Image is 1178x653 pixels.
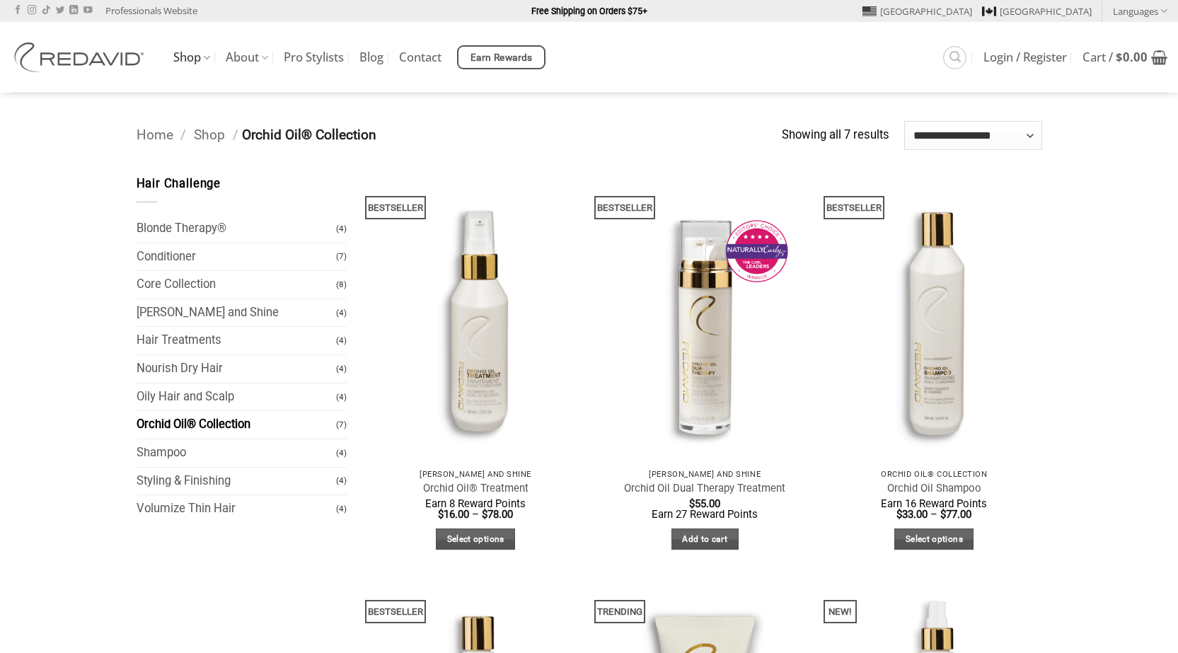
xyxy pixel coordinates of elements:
[336,497,347,521] span: (4)
[28,6,36,16] a: Follow on Instagram
[13,6,22,16] a: Follow on Facebook
[887,482,981,495] a: Orchid Oil Shampoo
[180,127,186,143] span: /
[137,243,337,271] a: Conditioner
[1082,52,1148,63] span: Cart /
[194,127,225,143] a: Shop
[1116,49,1123,65] span: $
[1113,1,1167,21] a: Languages
[940,508,946,521] span: $
[1116,49,1148,65] bdi: 0.00
[624,482,785,495] a: Orchid Oil Dual Therapy Treatment
[137,125,783,146] nav: Breadcrumb
[896,508,928,521] bdi: 33.00
[862,1,972,22] a: [GEOGRAPHIC_DATA]
[943,46,966,69] a: Search
[173,44,210,71] a: Shop
[399,45,441,70] a: Contact
[137,215,337,243] a: Blonde Therapy®
[983,45,1067,70] a: Login / Register
[896,508,902,521] span: $
[881,497,987,510] span: Earn 16 Reward Points
[137,177,221,190] span: Hair Challenge
[137,495,337,523] a: Volumize Thin Hair
[11,42,152,72] img: REDAVID Salon Products | United States
[894,528,974,550] a: Select options for “Orchid Oil Shampoo”
[436,528,515,550] a: Select options for “Orchid Oil® Treatment”
[671,528,739,550] a: Add to cart: “Orchid Oil Dual Therapy Treatment”
[233,127,238,143] span: /
[652,508,758,521] span: Earn 27 Reward Points
[470,50,533,66] span: Earn Rewards
[368,175,584,462] img: REDAVID Orchid Oil Treatment 90ml
[137,327,337,354] a: Hair Treatments
[689,497,720,510] bdi: 55.00
[137,411,337,439] a: Orchid Oil® Collection
[833,470,1035,479] p: Orchid Oil® Collection
[336,441,347,466] span: (4)
[604,470,806,479] p: [PERSON_NAME] and Shine
[940,508,971,521] bdi: 77.00
[982,1,1092,22] a: [GEOGRAPHIC_DATA]
[336,468,347,493] span: (4)
[336,272,347,297] span: (8)
[1082,42,1167,73] a: View cart
[336,385,347,410] span: (4)
[336,357,347,381] span: (4)
[137,271,337,299] a: Core Collection
[336,244,347,269] span: (7)
[782,126,889,145] p: Showing all 7 results
[457,45,545,69] a: Earn Rewards
[930,508,937,521] span: –
[375,470,577,479] p: [PERSON_NAME] and Shine
[137,383,337,411] a: Oily Hair and Scalp
[137,355,337,383] a: Nourish Dry Hair
[336,301,347,325] span: (4)
[531,6,647,16] strong: Free Shipping on Orders $75+
[336,412,347,437] span: (7)
[359,45,383,70] a: Blog
[336,328,347,353] span: (4)
[137,299,337,327] a: [PERSON_NAME] and Shine
[472,508,479,521] span: –
[336,216,347,241] span: (4)
[904,121,1042,149] select: Shop order
[137,439,337,467] a: Shampoo
[438,508,444,521] span: $
[826,175,1042,462] img: REDAVID Orchid Oil Shampoo
[56,6,64,16] a: Follow on Twitter
[689,497,695,510] span: $
[137,127,173,143] a: Home
[597,175,813,462] img: REDAVID Orchid Oil Dual Therapy ~ Award Winning Curl Care
[226,44,268,71] a: About
[482,508,487,521] span: $
[482,508,513,521] bdi: 78.00
[425,497,526,510] span: Earn 8 Reward Points
[983,52,1067,63] span: Login / Register
[83,6,92,16] a: Follow on YouTube
[137,468,337,495] a: Styling & Finishing
[42,6,50,16] a: Follow on TikTok
[284,45,344,70] a: Pro Stylists
[423,482,529,495] a: Orchid Oil® Treatment
[69,6,78,16] a: Follow on LinkedIn
[438,508,469,521] bdi: 16.00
